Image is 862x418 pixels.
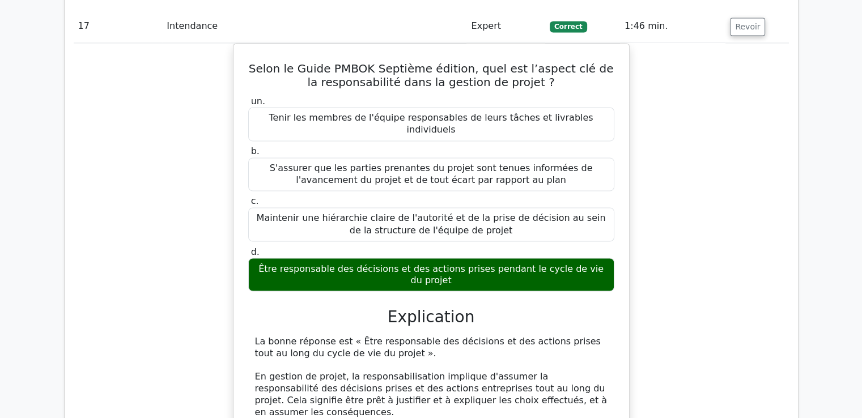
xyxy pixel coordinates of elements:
[251,96,265,106] font: un.
[249,62,614,89] font: Selon le Guide PMBOK Septième édition, quel est l’aspect clé de la responsabilité dans la gestion...
[258,263,604,285] font: Être responsable des décisions et des actions prises pendant le cycle de vie du projet
[78,20,90,31] font: 17
[554,23,583,31] font: Correct
[730,18,765,36] button: Revoir
[269,112,593,135] font: Tenir les membres de l'équipe responsables de leurs tâches et livrables individuels
[167,20,218,31] font: Intendance
[251,246,260,257] font: d.
[255,335,601,358] font: La bonne réponse est « Être responsable des décisions et des actions prises tout au long du cycle...
[257,212,606,235] font: Maintenir une hiérarchie claire de l'autorité et de la prise de décision au sein de la structure ...
[251,146,260,156] font: b.
[255,370,607,416] font: En gestion de projet, la responsabilisation implique d'assumer la responsabilité des décisions pr...
[251,195,259,206] font: c.
[625,20,668,31] font: 1:46 min.
[735,22,760,31] font: Revoir
[270,163,593,185] font: S'assurer que les parties prenantes du projet sont tenues informées de l'avancement du projet et ...
[388,307,475,326] font: Explication
[471,20,500,31] font: Expert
